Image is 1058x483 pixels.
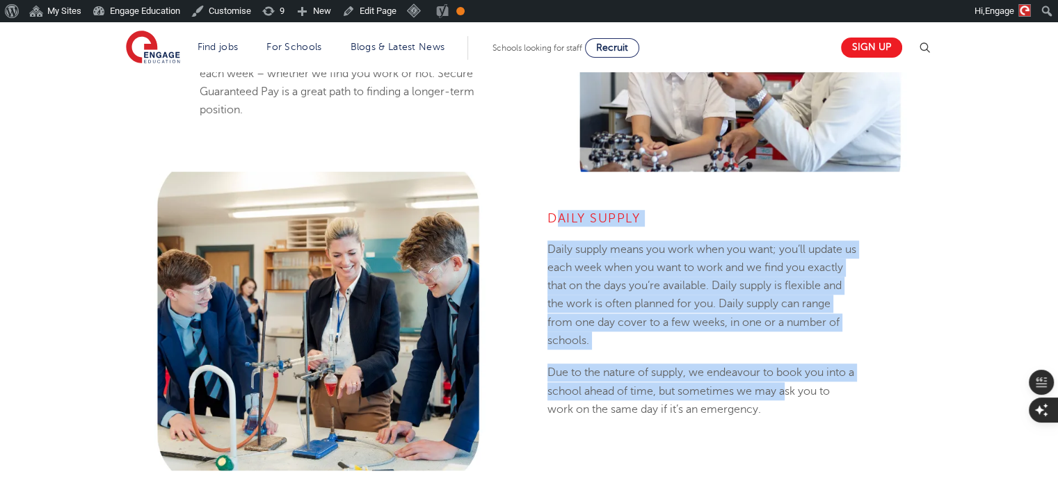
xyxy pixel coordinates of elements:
a: Blogs & Latest News [351,42,445,52]
img: Engage Education [126,31,180,65]
h4: Daily Supply [547,210,858,227]
p: Due to the nature of supply, we endeavour to book you into a school ahead of time, but sometimes ... [547,363,858,418]
a: For Schools [266,42,321,52]
a: Recruit [585,38,639,58]
span: Schools looking for staff [492,43,582,53]
span: Engage [985,6,1014,16]
a: Find jobs [198,42,239,52]
p: Daily supply means you work when you want; you’ll update us each week when you want to work and w... [547,240,858,350]
a: Sign up [841,38,902,58]
div: OK [456,7,465,15]
span: Recruit [596,42,628,53]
